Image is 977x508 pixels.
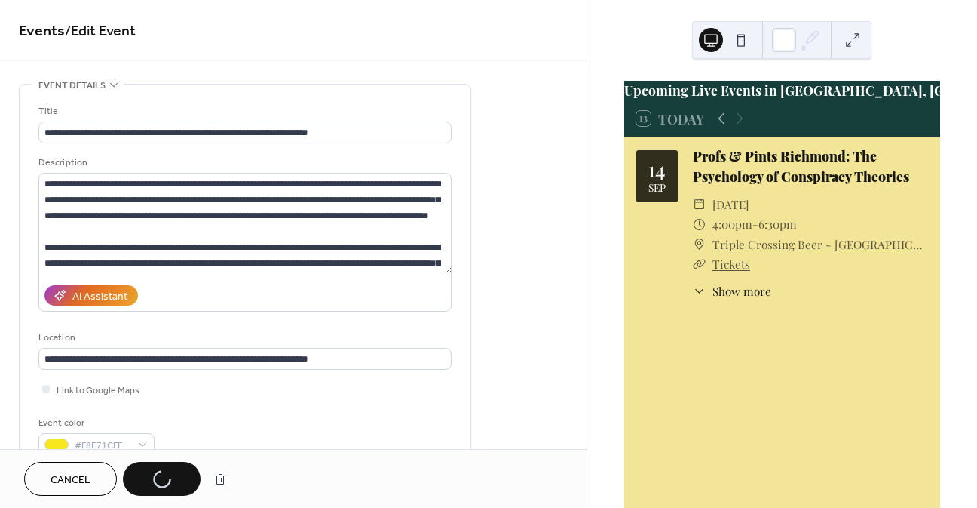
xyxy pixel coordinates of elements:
span: 6:30pm [758,214,797,234]
span: #F8E71CFF [75,438,130,454]
span: Cancel [51,473,90,488]
button: AI Assistant [44,285,138,306]
span: Event details [38,78,106,94]
a: Tickets [712,256,750,272]
div: Title [38,103,449,119]
div: Sep [648,183,666,193]
div: Location [38,330,449,346]
div: ​ [693,214,706,234]
div: Description [38,155,449,171]
span: [DATE] [712,195,749,214]
span: - [752,214,758,234]
a: Profs & Pints Richmond: The Psychology of Conspiracy Theories [693,147,909,184]
div: Upcoming Live Events in [GEOGRAPHIC_DATA], [GEOGRAPHIC_DATA]. [624,81,940,100]
button: Cancel [24,462,117,496]
div: ​ [693,235,706,254]
a: Events [19,17,65,46]
span: Link to Google Maps [57,383,139,399]
a: Triple Crossing Beer - [GEOGRAPHIC_DATA], [STREET_ADDRESS][PERSON_NAME] [712,235,928,254]
div: Event color [38,415,152,431]
div: ​ [693,282,706,300]
div: ​ [693,254,706,274]
button: ​Show more [693,282,771,300]
span: Show more [712,282,771,300]
div: AI Assistant [72,289,127,305]
span: 4:00pm [712,214,752,234]
span: / Edit Event [65,17,136,46]
div: ​ [693,195,706,214]
div: 14 [648,159,666,180]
